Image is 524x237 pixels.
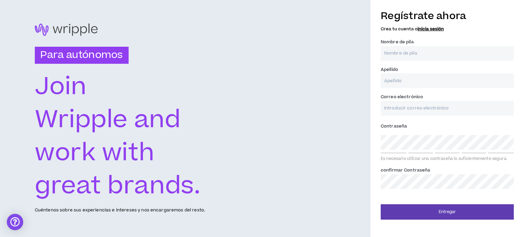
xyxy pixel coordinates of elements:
[35,207,205,213] font: Cuéntenos sobre sus experiencias e intereses y nos encargaremos del resto.
[381,123,407,129] font: Contraseña
[381,39,414,45] font: Nombre de pila
[439,209,456,215] font: Entregar
[7,214,23,230] div: Abrir Intercom Messenger
[35,70,87,104] text: Join
[381,101,514,116] input: Introducir correo electrónico
[381,66,398,73] font: Apellido
[381,167,430,173] font: confirmar Contraseña
[381,73,514,88] input: Apellido
[381,9,466,23] font: Regístrate ahora
[381,26,418,32] font: Crea tu cuenta o
[35,103,181,137] text: Wripple and
[418,26,444,32] a: iniciar sesión
[40,48,123,62] font: Para autónomos
[35,136,155,170] text: work with
[418,26,444,32] font: inicia sesión
[381,94,423,100] font: Correo electrónico
[381,156,507,162] font: Es necesario utilizar una contraseña lo suficientemente segura.
[381,204,514,220] button: Entregar
[381,46,514,61] input: Nombre de pila
[35,169,201,203] text: great brands.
